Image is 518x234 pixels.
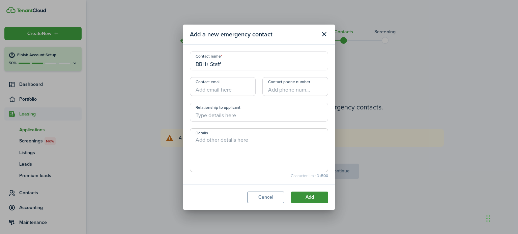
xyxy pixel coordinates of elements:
input: Add email here [190,77,256,96]
button: Add [291,192,328,203]
modal-title: Add a new emergency contact [190,28,317,41]
input: Type name here [190,52,328,70]
button: Cancel [247,192,284,203]
button: Close modal [318,29,330,40]
b: 500 [321,173,328,179]
small: Character limit: 0 / [190,174,328,178]
div: Drag [486,208,490,229]
iframe: Chat Widget [484,202,518,234]
input: Add phone number here [262,77,328,96]
input: Type details here [190,103,328,122]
